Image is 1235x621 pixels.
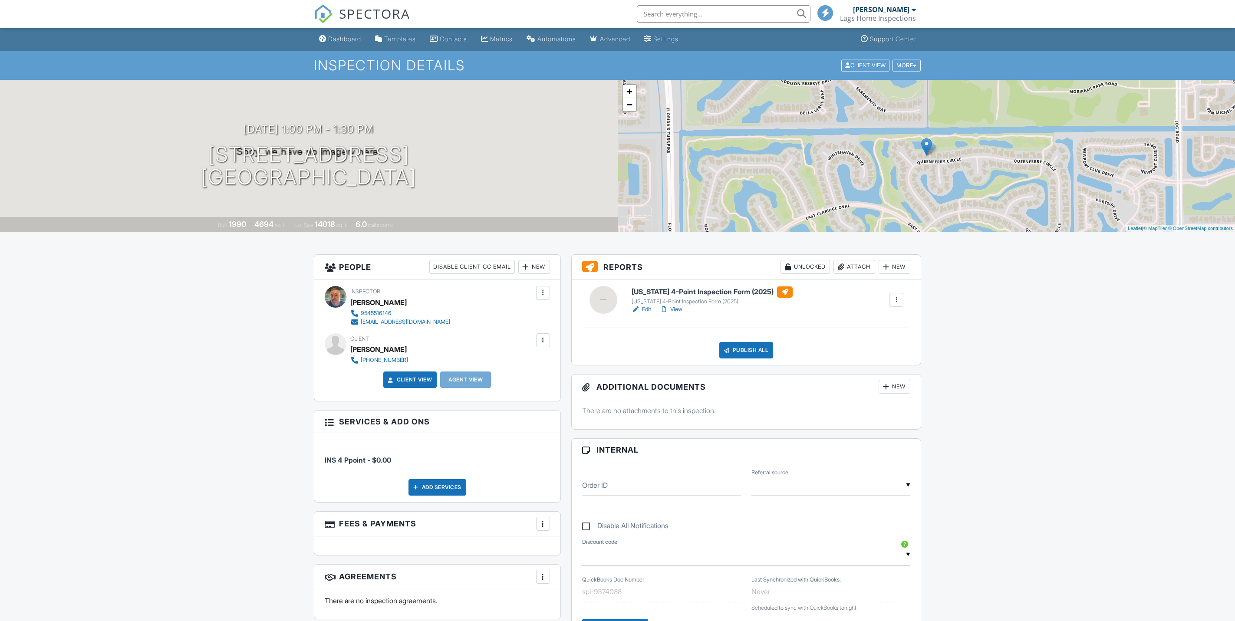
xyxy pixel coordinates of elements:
div: Automations [537,35,576,43]
div: 4694 [254,220,273,229]
label: QuickBooks Doc Number [582,576,644,584]
a: Client View [840,62,892,68]
h3: Internal [572,439,921,461]
span: sq.ft. [336,222,347,228]
div: 1990 [229,220,246,229]
a: Support Center [857,31,920,47]
div: Publish All [719,342,774,358]
div: Client View [841,59,889,71]
a: [PHONE_NUMBER] [350,356,408,365]
a: View [660,305,682,314]
div: Unlocked [781,260,830,274]
div: Attach [833,260,875,274]
div: New [518,260,550,274]
div: New [879,380,910,394]
div: 9545516146 [361,310,392,317]
p: There are no inspection agreements. [325,596,550,605]
p: There are no attachments to this inspection. [582,406,911,415]
div: [EMAIL_ADDRESS][DOMAIN_NAME] [361,319,450,325]
div: [PERSON_NAME] [350,343,407,356]
label: Disable All Notifications [582,522,669,532]
li: Service: INS 4 Ppoint [325,440,550,472]
span: Inspector [350,288,380,295]
div: [PHONE_NUMBER] [361,357,408,364]
span: bathrooms [368,222,393,228]
span: SPECTORA [339,4,410,23]
div: Dashboard [328,35,361,43]
div: Add Services [408,479,466,496]
span: Lot Size [295,222,313,228]
a: Zoom in [623,85,636,98]
a: Automations (Basic) [523,31,580,47]
div: Advanced [600,35,630,43]
h3: Services & Add ons [314,411,560,433]
span: Built [218,222,227,228]
span: Scheduled to sync with QuickBooks tonight [751,605,856,611]
h1: [STREET_ADDRESS] [GEOGRAPHIC_DATA] [201,143,416,189]
div: Lags Home Inspections [840,14,916,23]
h3: [DATE] 1:00 pm - 1:30 pm [244,123,374,135]
div: 14018 [315,220,335,229]
a: Contacts [426,31,471,47]
input: Search everything... [637,5,810,23]
a: © MapTiler [1143,226,1167,231]
div: | [1126,225,1235,232]
a: Client View [386,375,432,384]
a: Edit [632,305,651,314]
span: Client [350,335,369,342]
a: Templates [372,31,419,47]
label: Order ID [582,480,608,490]
div: [PERSON_NAME] [350,296,407,309]
a: Settings [641,31,682,47]
a: Zoom out [623,98,636,111]
h3: Fees & Payments [314,512,560,536]
h6: [US_STATE] 4-Point Inspection Form (2025) [632,286,793,298]
a: [US_STATE] 4-Point Inspection Form (2025) [US_STATE] 4-Point Inspection Form (2025) [632,286,793,306]
div: Metrics [490,35,513,43]
a: Advanced [586,31,634,47]
label: Discount code [582,538,617,546]
div: 6.0 [356,220,367,229]
h3: Additional Documents [572,375,921,399]
label: Last Synchronized with QuickBooks: [751,576,841,584]
a: Leaflet [1128,226,1142,231]
a: Metrics [478,31,516,47]
span: INS 4 Ppoint - $0.00 [325,456,391,464]
h1: Inspection Details [314,58,922,73]
h3: People [314,255,560,279]
div: [US_STATE] 4-Point Inspection Form (2025) [632,298,793,305]
a: Dashboard [316,31,365,47]
label: Referral source [751,469,788,476]
div: [PERSON_NAME] [853,5,909,14]
h3: Agreements [314,565,560,589]
div: Settings [653,35,678,43]
a: © OpenStreetMap contributors [1168,226,1233,231]
div: Contacts [440,35,467,43]
a: 9545516146 [350,309,450,318]
a: [EMAIL_ADDRESS][DOMAIN_NAME] [350,318,450,326]
div: Support Center [870,35,916,43]
div: Templates [384,35,416,43]
div: More [892,59,921,71]
a: SPECTORA [314,12,410,30]
div: New [879,260,910,274]
span: sq. ft. [275,222,287,228]
img: The Best Home Inspection Software - Spectora [314,4,333,23]
div: Disable Client CC Email [429,260,515,274]
h3: Reports [572,255,921,279]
